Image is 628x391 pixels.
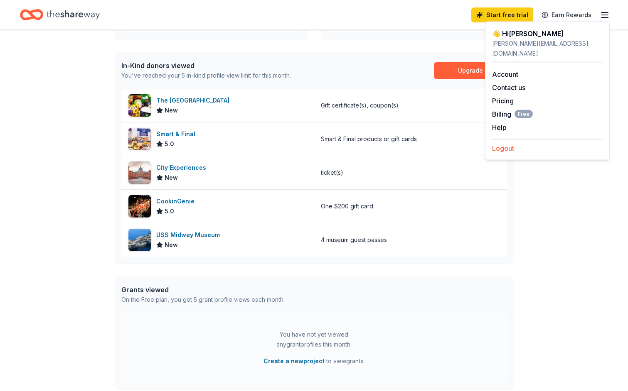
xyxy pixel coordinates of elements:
a: Account [492,70,518,78]
img: Image for The Magic Castle [128,94,151,117]
button: Contact us [492,83,525,93]
a: Upgrade [434,62,507,79]
div: [PERSON_NAME][EMAIL_ADDRESS][DOMAIN_NAME] [492,39,603,59]
span: 5.0 [165,139,174,149]
div: One $200 gift card [321,201,373,211]
a: Home [20,5,100,24]
div: USS Midway Museum [156,230,223,240]
img: Image for USS Midway Museum [128,229,151,251]
img: Image for CookinGenie [128,195,151,217]
img: Image for Smart & Final [128,128,151,150]
button: BillingFree [492,109,533,119]
button: Logout [492,143,514,153]
button: Create a newproject [264,356,325,366]
button: Help [492,122,507,132]
div: The [GEOGRAPHIC_DATA] [156,95,233,105]
a: Earn Rewards [537,7,596,22]
a: Start free trial [471,7,533,22]
span: Billing [492,109,533,119]
span: 5.0 [165,206,174,216]
div: Gift certificate(s), coupon(s) [321,100,399,110]
span: to view grants . [264,356,364,366]
span: New [165,240,178,250]
span: New [165,173,178,183]
span: New [165,105,178,115]
div: You have not yet viewed any grant profiles this month. [262,330,366,349]
div: You've reached your 5 in-kind profile view limit for this month. [121,71,291,81]
div: CookinGenie [156,196,198,206]
div: In-Kind donors viewed [121,61,291,71]
div: On the Free plan, you get 5 grant profile views each month. [121,295,285,305]
div: Smart & Final products or gift cards [321,134,417,144]
div: 👋 Hi [PERSON_NAME] [492,29,603,39]
div: 4 museum guest passes [321,235,387,245]
span: Free [515,110,533,118]
img: Image for City Experiences [128,161,151,184]
div: Grants viewed [121,285,285,295]
a: Pricing [492,97,514,105]
div: Smart & Final [156,129,199,139]
div: City Experiences [156,163,209,173]
div: ticket(s) [321,168,343,178]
